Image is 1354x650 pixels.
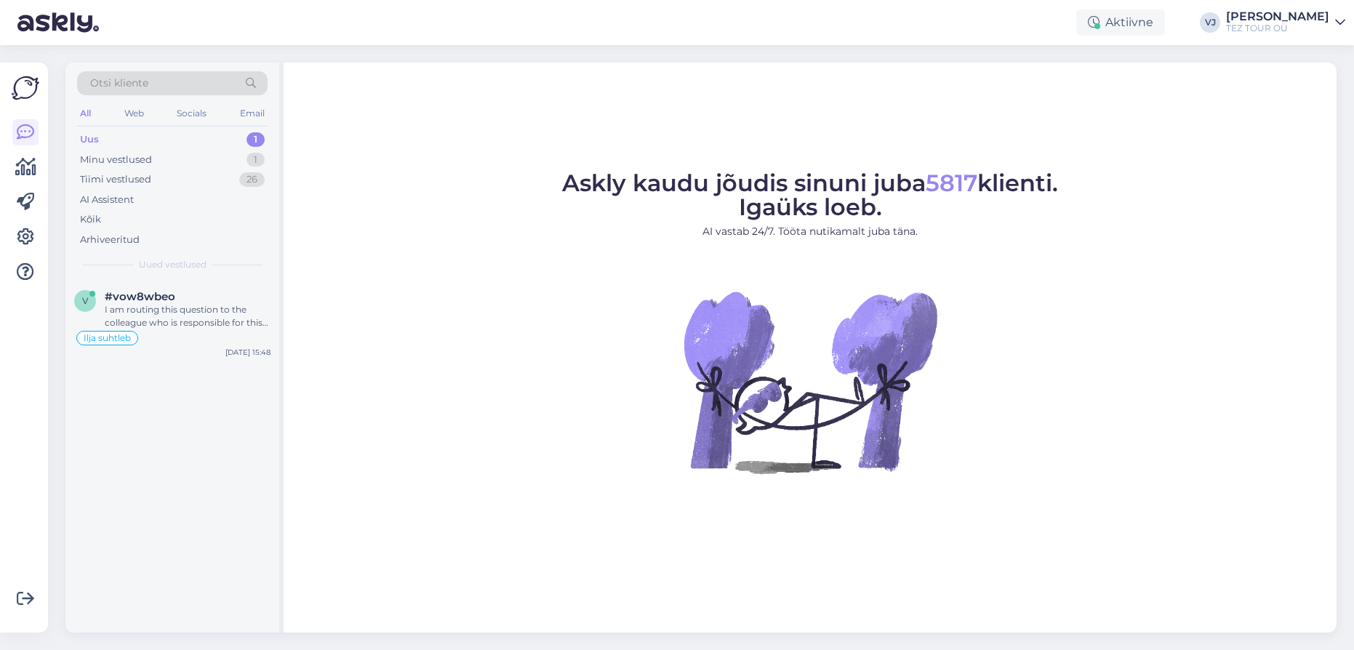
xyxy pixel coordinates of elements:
[77,104,94,123] div: All
[247,153,265,167] div: 1
[562,169,1058,221] span: Askly kaudu jõudis sinuni juba klienti. Igaüks loeb.
[562,224,1058,239] p: AI vastab 24/7. Tööta nutikamalt juba täna.
[80,212,101,227] div: Kõik
[84,334,131,342] span: Ilja suhtleb
[679,251,941,513] img: No Chat active
[139,258,207,271] span: Uued vestlused
[80,193,134,207] div: AI Assistent
[1226,11,1345,34] a: [PERSON_NAME]TEZ TOUR OÜ
[926,169,977,197] span: 5817
[82,295,88,306] span: v
[225,347,271,358] div: [DATE] 15:48
[80,153,152,167] div: Minu vestlused
[237,104,268,123] div: Email
[174,104,209,123] div: Socials
[247,132,265,147] div: 1
[80,172,151,187] div: Tiimi vestlused
[105,290,175,303] span: #vow8wbeo
[12,74,39,102] img: Askly Logo
[90,76,148,91] span: Otsi kliente
[80,132,99,147] div: Uus
[1226,23,1329,34] div: TEZ TOUR OÜ
[105,303,271,329] div: I am routing this question to the colleague who is responsible for this topic. The reply might ta...
[80,233,140,247] div: Arhiveeritud
[239,172,265,187] div: 26
[1076,9,1165,36] div: Aktiivne
[121,104,147,123] div: Web
[1226,11,1329,23] div: [PERSON_NAME]
[1200,12,1220,33] div: VJ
